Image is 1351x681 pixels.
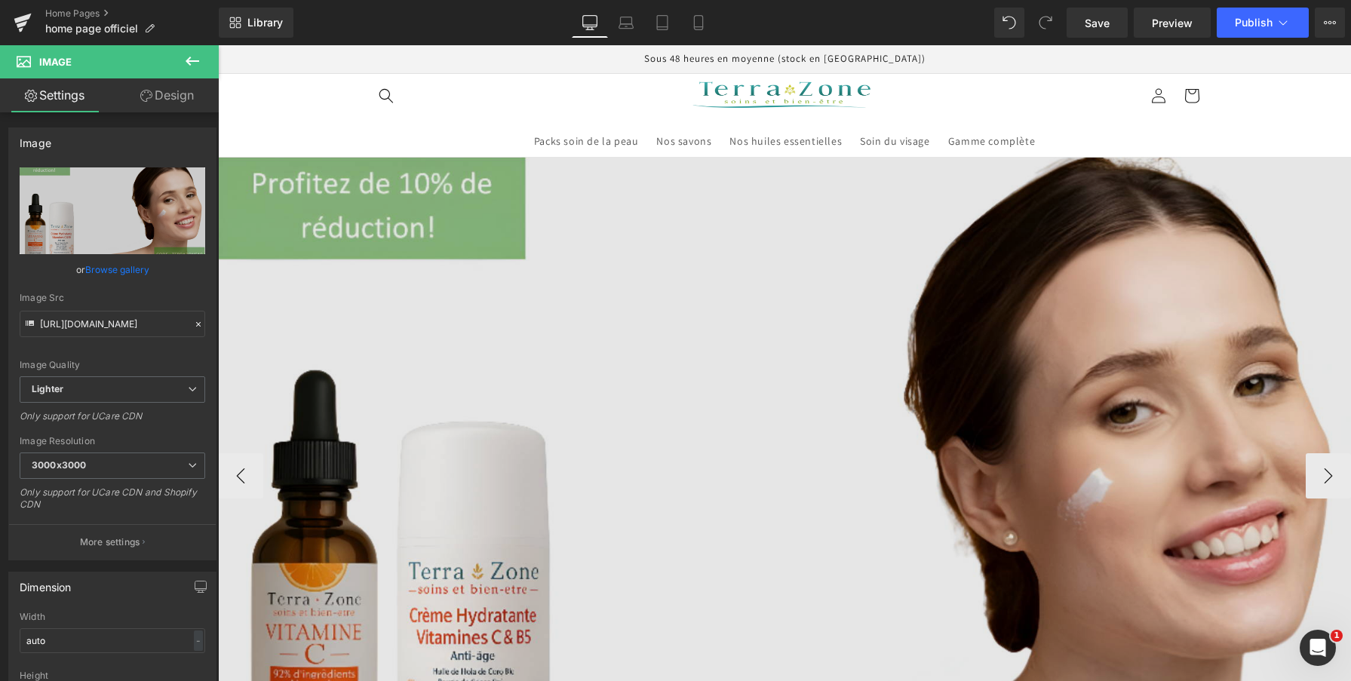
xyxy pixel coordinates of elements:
[20,410,205,432] div: Only support for UCare CDN
[1217,8,1309,38] button: Publish
[644,8,680,38] a: Tablet
[45,8,219,20] a: Home Pages
[219,8,293,38] a: New Library
[1235,17,1273,29] span: Publish
[20,128,51,149] div: Image
[112,78,222,112] a: Design
[20,293,205,303] div: Image Src
[39,56,72,68] span: Image
[680,8,717,38] a: Mobile
[1300,630,1336,666] iframe: Intercom live chat
[1331,630,1343,642] span: 1
[247,16,283,29] span: Library
[994,8,1024,38] button: Undo
[32,459,86,471] b: 3000x3000
[20,628,205,653] input: auto
[20,311,205,337] input: Link
[20,436,205,446] div: Image Resolution
[20,670,205,681] div: Height
[32,383,63,394] b: Lighter
[9,524,216,560] button: More settings
[80,535,140,549] p: More settings
[1134,8,1211,38] a: Preview
[608,8,644,38] a: Laptop
[20,360,205,370] div: Image Quality
[20,262,205,278] div: or
[194,630,203,651] div: -
[20,486,205,520] div: Only support for UCare CDN and Shopify CDN
[1030,8,1061,38] button: Redo
[45,23,138,35] span: home page officiel
[20,572,72,594] div: Dimension
[1315,8,1345,38] button: More
[85,256,149,283] a: Browse gallery
[572,8,608,38] a: Desktop
[1085,15,1110,31] span: Save
[1152,15,1193,31] span: Preview
[20,612,205,622] div: Width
